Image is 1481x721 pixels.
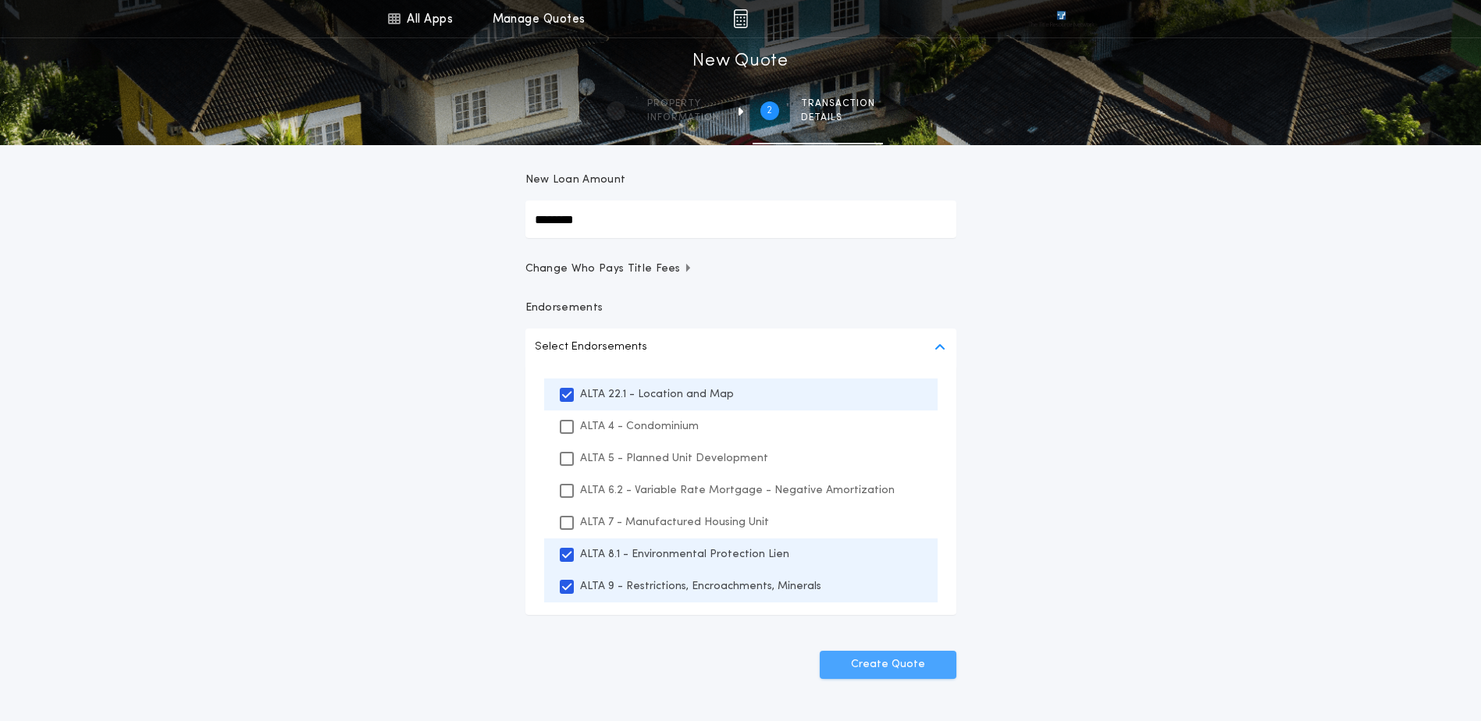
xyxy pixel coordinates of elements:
ul: Select Endorsements [525,366,956,615]
button: Select Endorsements [525,329,956,366]
p: Select Endorsements [535,338,647,357]
p: ALTA 8.1 - Environmental Protection Lien [580,546,789,563]
p: Endorsements [525,300,956,316]
p: New Loan Amount [525,172,626,188]
span: Change Who Pays Title Fees [525,261,693,277]
h2: 2 [767,105,772,117]
p: ALTA 22.1 - Location and Map [580,386,734,403]
p: ALTA 5 - Planned Unit Development [580,450,768,467]
p: ALTA 6.2 - Variable Rate Mortgage - Negative Amortization [580,482,895,499]
span: information [647,112,720,124]
p: ALTA 9 - Restrictions, Encroachments, Minerals [580,578,821,595]
button: Change Who Pays Title Fees [525,261,956,277]
p: ALTA 4 - Condominium [580,418,699,435]
h1: New Quote [692,49,788,74]
input: New Loan Amount [525,201,956,238]
img: img [733,9,748,28]
span: Property [647,98,720,110]
button: Create Quote [820,651,956,679]
span: details [801,112,875,124]
span: Transaction [801,98,875,110]
img: vs-icon [1028,11,1094,27]
p: ALTA 7 - Manufactured Housing Unit [580,514,769,531]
